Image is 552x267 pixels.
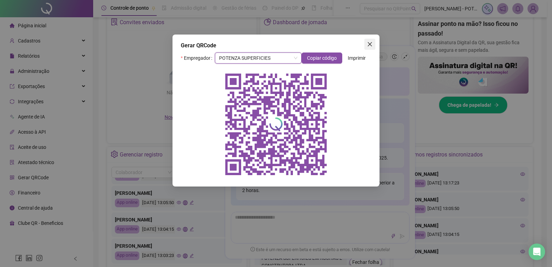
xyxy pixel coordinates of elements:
[348,54,366,62] span: Imprimir
[219,53,297,63] span: POTENZA SUPERFICIES
[367,41,373,47] span: close
[529,244,545,260] div: Open Intercom Messenger
[307,54,337,62] span: Copiar código
[364,39,375,50] button: Close
[342,53,371,64] button: Imprimir
[221,69,331,180] img: qrcode do empregador
[181,41,371,50] div: Gerar QRCode
[302,53,342,64] button: Copiar código
[181,53,215,64] label: Empregador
